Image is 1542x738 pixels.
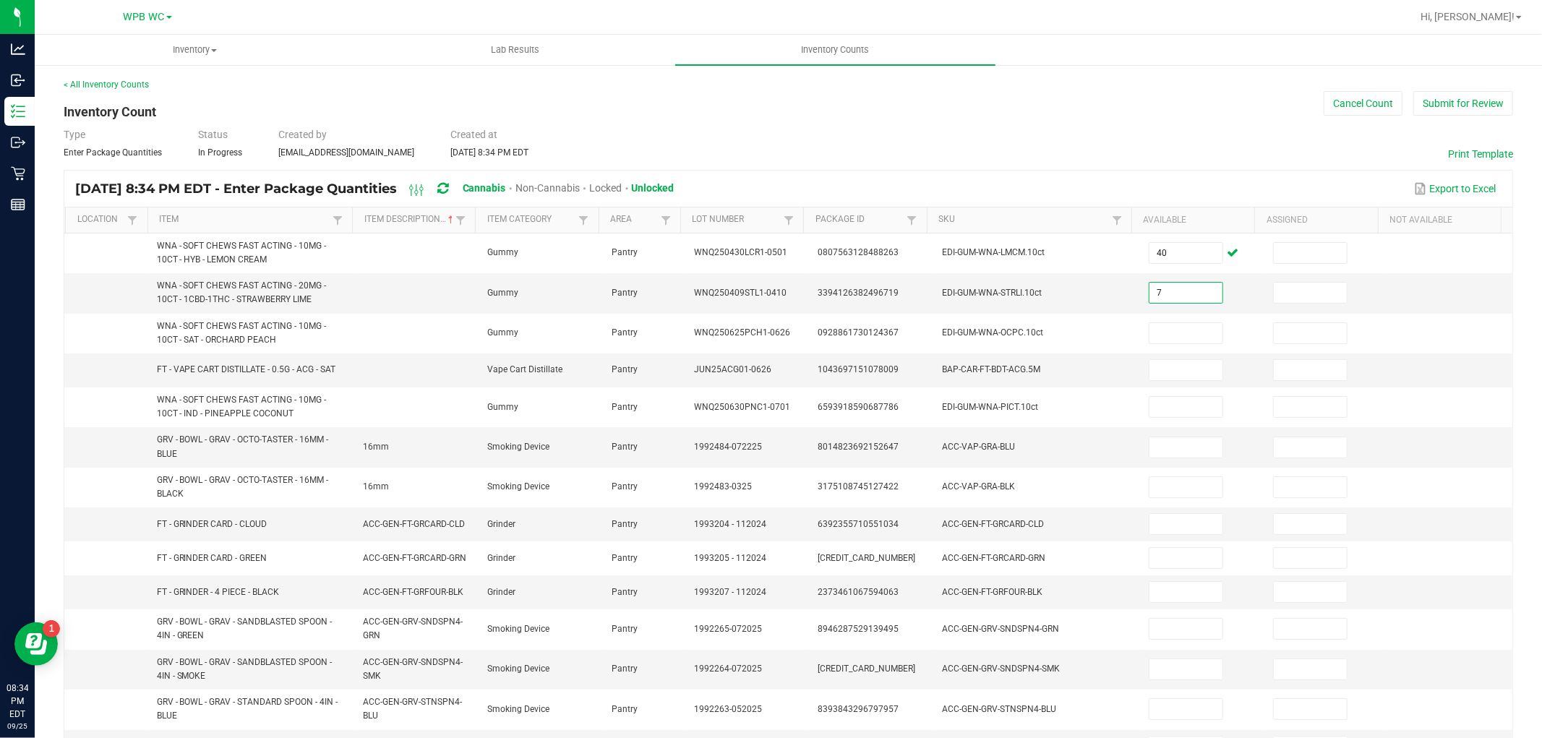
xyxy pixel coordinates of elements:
span: 8014823692152647 [818,442,899,452]
span: FT - GRINDER - 4 PIECE - BLACK [157,587,280,597]
span: ACC-GEN-FT-GRCARD-CLD [364,519,466,529]
span: EDI-GUM-WNA-PICT.10ct [942,402,1038,412]
span: ACC-GEN-FT-GRCARD-GRN [942,553,1045,563]
span: ACC-GEN-FT-GRCARD-CLD [942,519,1044,529]
span: Pantry [612,704,638,714]
span: ACC-GEN-GRV-SNDSPN4-SMK [364,657,463,681]
span: Status [198,129,228,140]
span: Non-Cannabis [515,182,580,194]
span: Type [64,129,85,140]
span: JUN25ACG01-0626 [694,364,771,374]
span: GRV - BOWL - GRAV - OCTO-TASTER - 16MM - BLUE [157,434,329,458]
span: Inventory Counts [782,43,889,56]
span: ACC-GEN-GRV-SNDSPN4-GRN [364,617,463,640]
span: 1992265-072025 [694,624,762,634]
span: Pantry [612,247,638,257]
span: [DATE] 8:34 PM EDT [450,147,528,158]
span: Pantry [612,327,638,338]
span: FT - VAPE CART DISTILLATE - 0.5G - ACG - SAT [157,364,336,374]
span: WNA - SOFT CHEWS FAST ACTING - 10MG - 10CT - IND - PINEAPPLE COCONUT [157,395,327,419]
span: Created by [278,129,327,140]
span: FT - GRINDER CARD - GREEN [157,553,267,563]
span: 0807563128488263 [818,247,899,257]
span: Pantry [612,553,638,563]
span: ACC-GEN-GRV-SNDSPN4-SMK [942,664,1060,674]
span: Smoking Device [487,624,549,634]
span: ACC-GEN-GRV-STNSPN4-BLU [364,697,463,721]
a: Item DescriptionSortable [364,214,453,226]
span: Gummy [487,402,518,412]
inline-svg: Retail [11,166,25,181]
span: Grinder [487,587,515,597]
span: Smoking Device [487,704,549,714]
th: Assigned [1254,207,1377,233]
a: AreaSortable [610,214,657,226]
a: Item CategorySortable [487,214,575,226]
span: Grinder [487,553,515,563]
inline-svg: Analytics [11,42,25,56]
span: Hi, [PERSON_NAME]! [1421,11,1515,22]
span: WNQ250630PNC1-0701 [694,402,790,412]
span: ACC-GEN-FT-GRFOUR-BLK [942,587,1042,597]
span: 6593918590687786 [818,402,899,412]
a: Filter [124,211,141,229]
span: ACC-VAP-GRA-BLK [942,481,1015,492]
span: ACC-GEN-FT-GRFOUR-BLK [364,587,464,597]
div: [DATE] 8:34 PM EDT - Enter Package Quantities [75,176,685,202]
a: < All Inventory Counts [64,80,149,90]
button: Export to Excel [1410,176,1500,201]
a: ItemSortable [159,214,329,226]
iframe: Resource center unread badge [43,620,60,638]
span: WNA - SOFT CHEWS FAST ACTING - 20MG - 10CT - 1CBD-1THC - STRAWBERRY LIME [157,280,327,304]
span: Gummy [487,288,518,298]
span: GRV - BOWL - GRAV - SANDBLASTED SPOON - 4IN - GREEN [157,617,333,640]
span: Inventory [35,43,354,56]
span: 8393843296797957 [818,704,899,714]
span: WNQ250430LCR1-0501 [694,247,787,257]
span: [EMAIL_ADDRESS][DOMAIN_NAME] [278,147,414,158]
span: ACC-GEN-FT-GRCARD-GRN [364,553,467,563]
p: 08:34 PM EDT [7,682,28,721]
span: WNQ250409STL1-0410 [694,288,787,298]
span: 16mm [364,442,390,452]
th: Available [1131,207,1254,233]
span: Pantry [612,442,638,452]
span: Inventory Count [64,104,156,119]
a: Filter [452,211,469,229]
span: Smoking Device [487,481,549,492]
a: Filter [329,211,346,229]
span: Pantry [612,664,638,674]
span: WNA - SOFT CHEWS FAST ACTING - 10MG - 10CT - HYB - LEMON CREAM [157,241,327,265]
inline-svg: Reports [11,197,25,212]
span: WNQ250625PCH1-0626 [694,327,790,338]
span: Pantry [612,587,638,597]
button: Cancel Count [1324,91,1402,116]
span: Smoking Device [487,664,549,674]
a: Lot NumberSortable [693,214,781,226]
span: Pantry [612,624,638,634]
span: ACC-GEN-GRV-STNSPN4-BLU [942,704,1056,714]
span: WNA - SOFT CHEWS FAST ACTING - 10MG - 10CT - SAT - ORCHARD PEACH [157,321,327,345]
span: 1992263-052025 [694,704,762,714]
a: SKUSortable [938,214,1108,226]
span: 1043697151078009 [818,364,899,374]
span: Grinder [487,519,515,529]
a: Filter [903,211,920,229]
span: BAP-CAR-FT-BDT-ACG.5M [942,364,1040,374]
span: GRV - BOWL - GRAV - OCTO-TASTER - 16MM - BLACK [157,475,329,499]
span: Gummy [487,327,518,338]
span: Sortable [445,214,457,226]
span: [CREDIT_CARD_NUMBER] [818,664,916,674]
span: 1992484-072225 [694,442,762,452]
span: FT - GRINDER CARD - CLOUD [157,519,267,529]
span: Vape Cart Distillate [487,364,562,374]
span: ACC-VAP-GRA-BLU [942,442,1015,452]
a: Lab Results [355,35,675,65]
span: Pantry [612,364,638,374]
span: 1992483-0325 [694,481,752,492]
span: EDI-GUM-WNA-LMCM.10ct [942,247,1045,257]
span: 0928861730124367 [818,327,899,338]
th: Not Available [1378,207,1501,233]
span: Locked [589,182,622,194]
